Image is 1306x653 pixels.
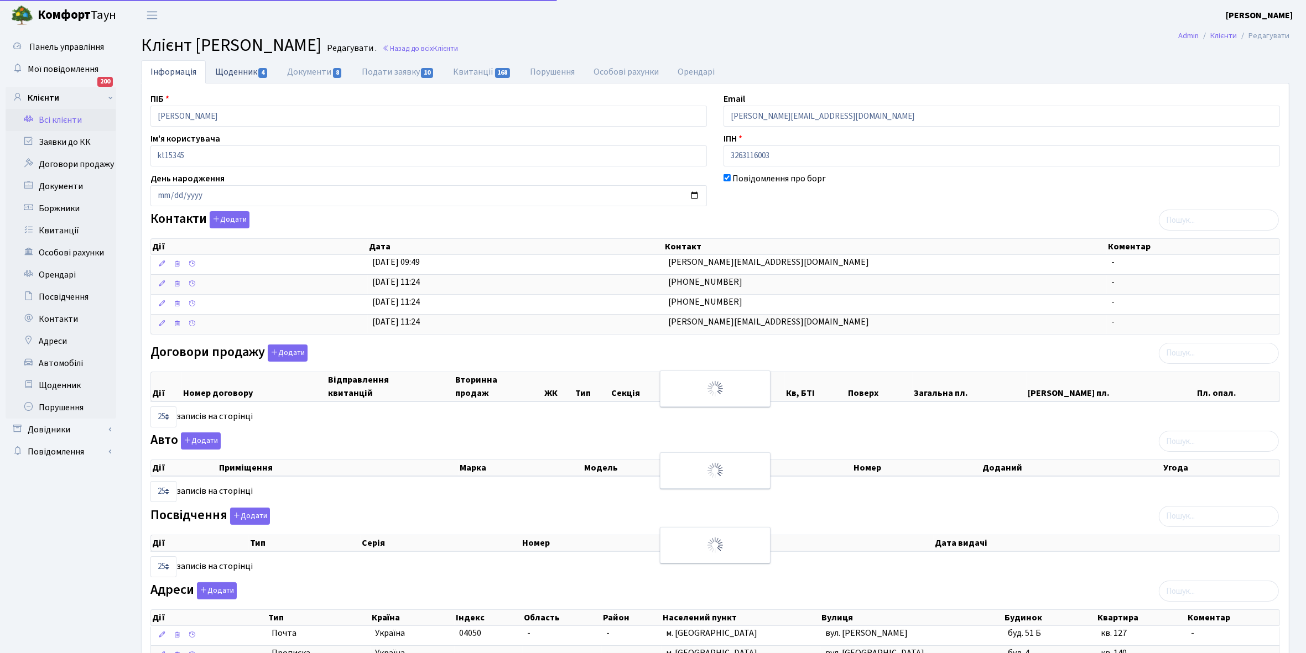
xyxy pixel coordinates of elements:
[267,610,370,625] th: Тип
[527,627,530,639] span: -
[1191,627,1195,639] span: -
[150,556,176,577] select: записів на сторінці
[706,536,724,554] img: Обробка...
[327,372,454,401] th: Відправлення квитанцій
[585,60,669,83] a: Особові рахунки
[151,372,182,401] th: Дії
[1107,239,1279,254] th: Коментар
[459,460,582,476] th: Марка
[1159,431,1279,452] input: Пошук...
[150,582,237,599] label: Адреси
[372,256,420,268] span: [DATE] 09:49
[706,462,724,479] img: Обробка...
[38,6,91,24] b: Комфорт
[6,153,116,175] a: Договори продажу
[375,627,451,640] span: Україна
[934,535,1279,551] th: Дата видачі
[444,60,521,83] a: Квитанції
[138,6,166,24] button: Переключити навігацію
[141,60,206,83] a: Інформація
[6,36,116,58] a: Панель управління
[141,33,321,58] span: Клієнт [PERSON_NAME]
[372,276,420,288] span: [DATE] 11:24
[150,508,270,525] label: Посвідчення
[1111,316,1115,328] span: -
[913,372,1026,401] th: Загальна пл.
[352,60,444,83] a: Подати заявку
[361,535,522,551] th: Серія
[664,239,1107,254] th: Контакт
[333,68,342,78] span: 8
[1096,610,1187,625] th: Квартира
[6,352,116,374] a: Автомобілі
[230,508,270,525] button: Посвідчення
[150,172,225,185] label: День народження
[182,372,327,401] th: Номер договору
[151,610,267,625] th: Дії
[1159,506,1279,527] input: Пошук...
[151,460,218,476] th: Дії
[151,239,368,254] th: Дії
[1003,610,1096,625] th: Будинок
[852,460,981,476] th: Номер
[6,374,116,396] a: Щоденник
[1162,24,1306,48] nav: breadcrumb
[1111,296,1115,308] span: -
[1226,9,1293,22] a: [PERSON_NAME]
[372,316,420,328] span: [DATE] 11:24
[981,460,1163,476] th: Доданий
[150,406,176,427] select: записів на сторінці
[28,63,98,75] span: Мої повідомлення
[150,556,253,577] label: записів на сторінці
[1178,30,1199,41] a: Admin
[6,419,116,441] a: Довідники
[178,431,221,450] a: Додати
[150,481,253,502] label: записів на сторінці
[1101,627,1127,639] span: кв. 127
[1163,460,1279,476] th: Угода
[1237,30,1289,42] li: Редагувати
[606,627,610,639] span: -
[669,60,725,83] a: Орендарі
[150,211,249,228] label: Контакти
[454,372,543,401] th: Вторинна продаж
[1196,372,1279,401] th: Пл. опал.
[821,610,1003,625] th: Вулиця
[710,535,933,551] th: Видано
[1111,256,1115,268] span: -
[6,220,116,242] a: Квитанції
[1027,372,1196,401] th: [PERSON_NAME] пл.
[6,264,116,286] a: Орендарі
[495,68,511,78] span: 168
[272,627,296,640] span: Почта
[1187,610,1279,625] th: Коментар
[669,296,743,308] span: [PHONE_NUMBER]
[151,535,249,551] th: Дії
[724,92,745,106] label: Email
[738,460,852,476] th: Колір
[455,610,522,625] th: Індекс
[11,4,33,27] img: logo.png
[421,68,433,78] span: 10
[206,60,278,83] a: Щоденник
[602,610,662,625] th: Район
[97,77,113,87] div: 200
[150,344,308,362] label: Договори продажу
[6,131,116,153] a: Заявки до КК
[194,581,237,600] a: Додати
[6,286,116,308] a: Посвідчення
[785,372,847,401] th: Кв, БТІ
[268,344,308,362] button: Договори продажу
[1111,276,1115,288] span: -
[6,242,116,264] a: Особові рахунки
[732,172,826,185] label: Повідомлення про борг
[1008,627,1041,639] span: буд. 51 Б
[523,610,602,625] th: Область
[6,58,116,80] a: Мої повідомлення200
[521,60,585,83] a: Порушення
[433,43,458,54] span: Клієнти
[325,43,377,54] small: Редагувати .
[669,256,870,268] span: [PERSON_NAME][EMAIL_ADDRESS][DOMAIN_NAME]
[583,460,738,476] th: Модель
[1159,581,1279,602] input: Пошук...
